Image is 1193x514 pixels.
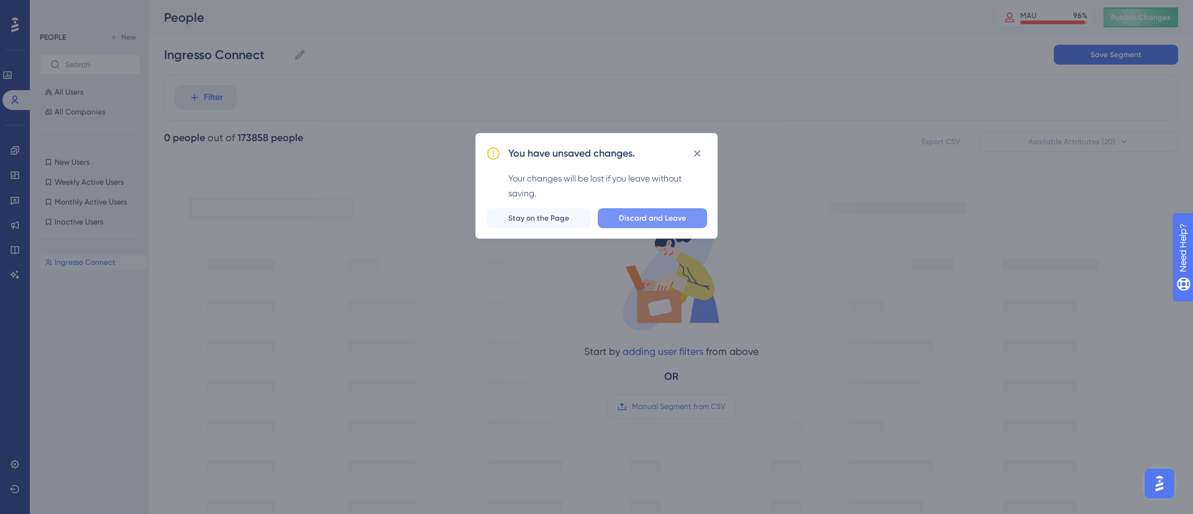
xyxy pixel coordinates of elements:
div: Your changes will be lost if you leave without saving. [508,171,707,201]
span: Discard and Leave [619,213,686,223]
h2: You have unsaved changes. [508,146,635,161]
span: Stay on the Page [508,213,569,223]
span: Need Help? [29,3,78,18]
iframe: UserGuiding AI Assistant Launcher [1141,465,1178,502]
